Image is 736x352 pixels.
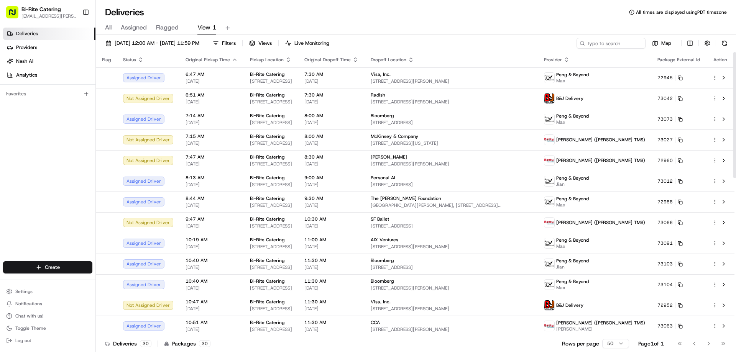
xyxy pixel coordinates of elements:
[250,202,292,208] span: [STREET_ADDRESS]
[371,202,532,208] span: [GEOGRAPHIC_DATA][PERSON_NAME], [STREET_ADDRESS][PERSON_NAME]
[105,23,112,32] span: All
[556,95,583,102] span: B&J Delivery
[186,71,238,77] span: 6:47 AM
[16,30,38,37] span: Deliveries
[657,199,683,205] button: 72988
[250,257,284,264] span: Bi-Rite Catering
[657,95,673,102] span: 73042
[556,196,589,202] span: Peng & Beyond
[719,38,730,49] button: Refresh
[3,69,95,81] a: Analytics
[197,23,216,32] span: View 1
[544,73,554,83] img: profile_peng_cartwheel.jpg
[186,175,238,181] span: 8:13 AM
[657,178,683,184] button: 73012
[250,195,284,201] span: Bi-Rite Catering
[544,280,554,290] img: profile_peng_cartwheel.jpg
[371,140,532,146] span: [STREET_ADDRESS][US_STATE]
[544,300,554,310] img: profile_bj_cartwheel_2man.png
[250,326,292,332] span: [STREET_ADDRESS]
[371,326,532,332] span: [STREET_ADDRESS][PERSON_NAME]
[371,319,380,326] span: CCA
[186,133,238,139] span: 7:15 AM
[186,326,238,332] span: [DATE]
[250,285,292,291] span: [STREET_ADDRESS]
[186,319,238,326] span: 10:51 AM
[186,223,238,229] span: [DATE]
[3,298,92,309] button: Notifications
[186,161,238,167] span: [DATE]
[544,114,554,124] img: profile_peng_cartwheel.jpg
[657,282,673,288] span: 73104
[250,133,284,139] span: Bi-Rite Catering
[556,320,645,326] span: [PERSON_NAME] ([PERSON_NAME] TMS)
[371,285,532,291] span: [STREET_ADDRESS][PERSON_NAME]
[3,311,92,321] button: Chat with us!
[250,244,292,250] span: [STREET_ADDRESS]
[250,237,284,243] span: Bi-Rite Catering
[250,306,292,312] span: [STREET_ADDRESS]
[304,299,358,305] span: 11:30 AM
[304,120,358,126] span: [DATE]
[544,93,554,103] img: profile_bj_cartwheel_2man.png
[657,57,700,63] span: Package External Id
[250,57,284,63] span: Pickup Location
[250,78,292,84] span: [STREET_ADDRESS]
[657,219,673,226] span: 73066
[250,175,284,181] span: Bi-Rite Catering
[556,237,589,243] span: Peng & Beyond
[186,57,230,63] span: Original Pickup Time
[556,285,589,291] span: Max
[21,13,76,19] button: [EMAIL_ADDRESS][PERSON_NAME][DOMAIN_NAME]
[246,38,275,49] button: Views
[186,244,238,250] span: [DATE]
[115,40,199,47] span: [DATE] 12:00 AM - [DATE] 11:59 PM
[657,95,683,102] button: 73042
[250,299,284,305] span: Bi-Rite Catering
[649,38,675,49] button: Map
[304,133,358,139] span: 8:00 AM
[186,306,238,312] span: [DATE]
[250,71,284,77] span: Bi-Rite Catering
[304,257,358,264] span: 11:30 AM
[250,216,284,222] span: Bi-Rite Catering
[250,223,292,229] span: [STREET_ADDRESS]
[3,55,95,67] a: Nash AI
[186,182,238,188] span: [DATE]
[250,182,292,188] span: [STREET_ADDRESS]
[556,302,583,308] span: B&J Delivery
[45,264,60,271] span: Create
[371,92,385,98] span: Radish
[186,99,238,105] span: [DATE]
[186,202,238,208] span: [DATE]
[556,72,589,78] span: Peng & Beyond
[3,28,95,40] a: Deliveries
[304,57,351,63] span: Original Dropoff Time
[657,240,673,246] span: 73091
[304,264,358,270] span: [DATE]
[304,113,358,119] span: 8:00 AM
[186,195,238,201] span: 8:44 AM
[209,38,239,49] button: Filters
[304,285,358,291] span: [DATE]
[102,57,111,63] span: Flag
[544,321,554,331] img: betty.jpg
[304,237,358,243] span: 11:00 AM
[250,161,292,167] span: [STREET_ADDRESS]
[371,71,391,77] span: Visa, Inc.
[657,282,683,288] button: 73104
[556,264,589,270] span: Jian
[544,176,554,186] img: profile_peng_cartwheel.jpg
[657,261,673,267] span: 73103
[21,5,61,13] button: Bi-Rite Catering
[371,99,532,105] span: [STREET_ADDRESS][PERSON_NAME]
[186,78,238,84] span: [DATE]
[304,175,358,181] span: 9:00 AM
[562,340,599,347] p: Rows per page
[304,244,358,250] span: [DATE]
[186,92,238,98] span: 6:51 AM
[15,301,42,307] span: Notifications
[123,57,136,63] span: Status
[304,326,358,332] span: [DATE]
[371,57,406,63] span: Dropoff Location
